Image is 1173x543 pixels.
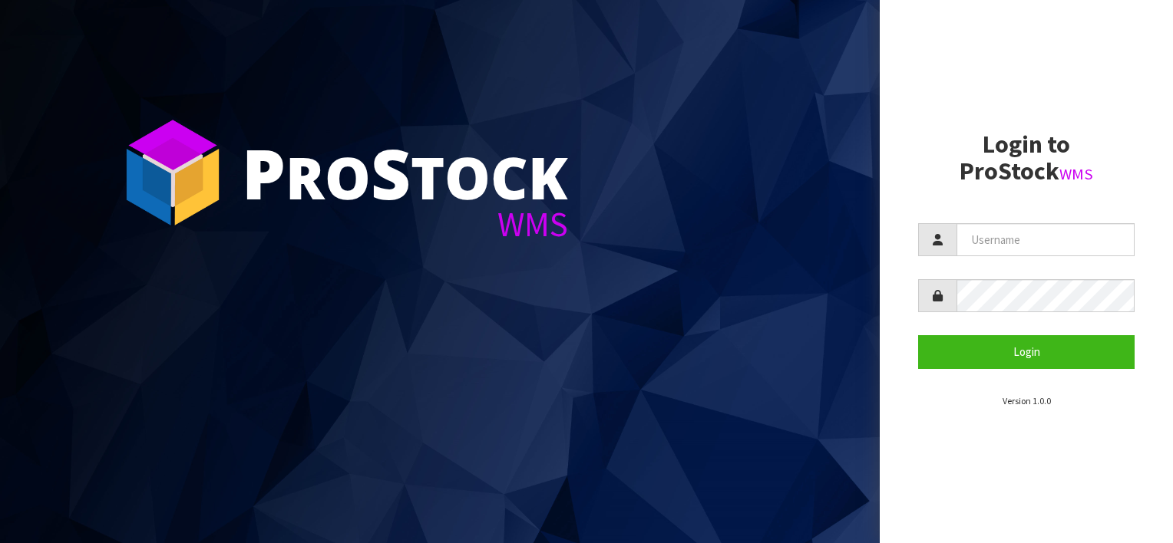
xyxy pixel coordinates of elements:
span: P [242,126,286,219]
span: S [371,126,411,219]
button: Login [918,335,1135,368]
small: WMS [1059,164,1093,184]
small: Version 1.0.0 [1003,395,1051,406]
div: ro tock [242,138,568,207]
img: ProStock Cube [115,115,230,230]
div: WMS [242,207,568,242]
input: Username [957,223,1135,256]
h2: Login to ProStock [918,131,1135,185]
